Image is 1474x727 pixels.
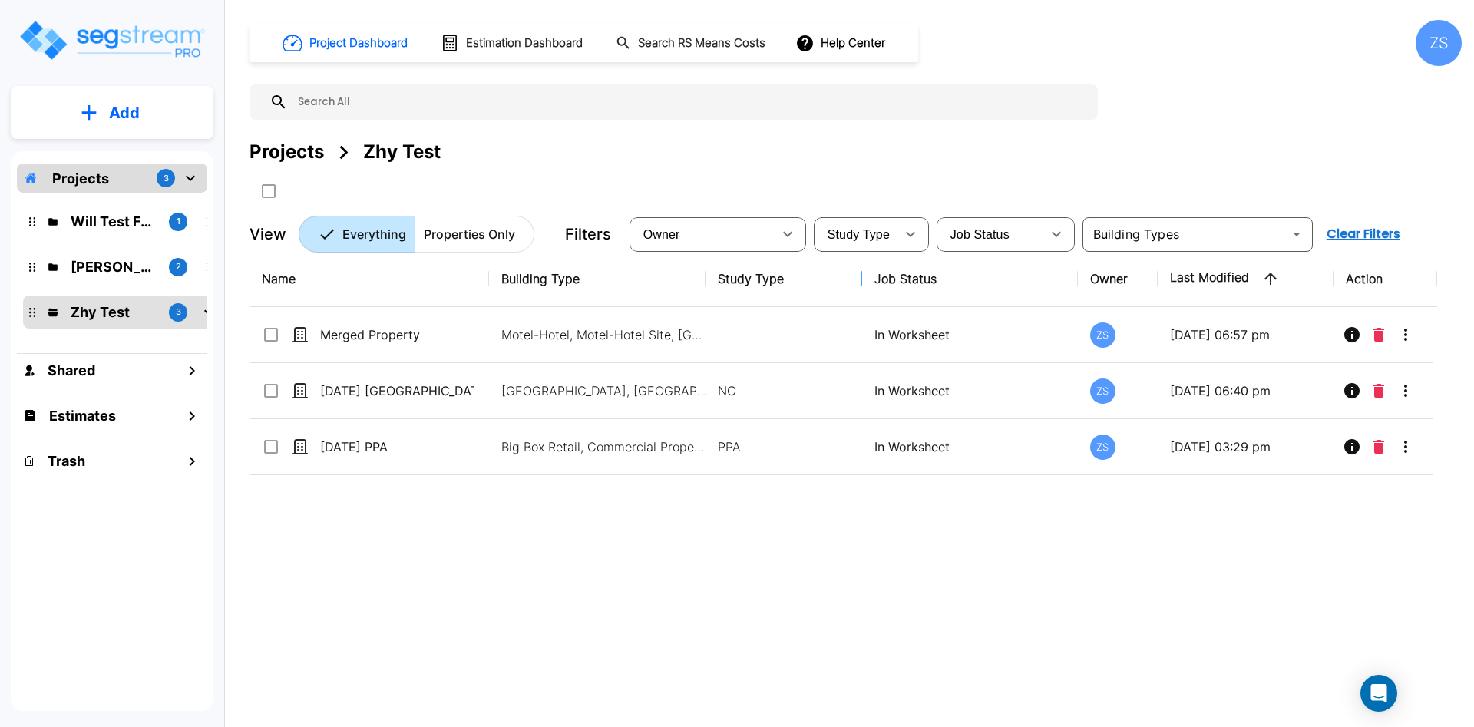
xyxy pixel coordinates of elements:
h1: Trash [48,451,85,471]
p: [DATE] [GEOGRAPHIC_DATA] [320,382,474,400]
th: Name [250,251,489,307]
button: Estimation Dashboard [435,27,591,59]
th: Owner [1078,251,1158,307]
th: Study Type [706,251,862,307]
h1: Project Dashboard [309,35,408,52]
h1: Shared [48,360,95,381]
input: Building Types [1087,223,1283,245]
p: In Worksheet [874,438,1066,456]
p: 2 [176,260,181,273]
button: Search RS Means Costs [610,28,774,58]
span: Owner [643,228,680,241]
p: Big Box Retail, Commercial Property Site [501,438,709,456]
p: [DATE] 03:29 pm [1170,438,1321,456]
button: Add [11,91,213,135]
p: Properties Only [424,225,515,243]
button: More-Options [1390,431,1421,462]
h1: Estimation Dashboard [466,35,583,52]
p: In Worksheet [874,382,1066,400]
img: Logo [18,18,206,62]
p: QA Emmanuel [71,256,157,277]
p: View [250,223,286,246]
div: ZS [1416,20,1462,66]
p: In Worksheet [874,325,1066,344]
p: Projects [52,168,109,189]
button: Open [1286,223,1307,245]
div: ZS [1090,378,1115,404]
button: Project Dashboard [276,26,416,60]
p: 3 [176,306,181,319]
p: Everything [342,225,406,243]
button: Help Center [792,28,891,58]
span: Job Status [950,228,1010,241]
div: Select [940,213,1041,256]
p: [GEOGRAPHIC_DATA], [GEOGRAPHIC_DATA] [501,382,709,400]
h1: Estimates [49,405,116,426]
div: Select [633,213,772,256]
p: Zhy Test [71,302,157,322]
div: ZS [1090,435,1115,460]
div: Platform [299,216,534,253]
button: Delete [1367,375,1390,406]
p: Add [109,101,140,124]
th: Action [1334,251,1437,307]
p: [DATE] 06:40 pm [1170,382,1321,400]
p: [DATE] PPA [320,438,474,456]
th: Last Modified [1158,251,1334,307]
p: 1 [177,215,180,228]
p: 3 [164,172,169,185]
div: Projects [250,138,324,166]
p: Motel-Hotel, Motel-Hotel Site, [GEOGRAPHIC_DATA] [501,325,709,344]
th: Job Status [862,251,1078,307]
th: Building Type [489,251,705,307]
button: Info [1337,375,1367,406]
div: Zhy Test [363,138,441,166]
button: Info [1337,431,1367,462]
p: Will Test Folder [71,211,157,232]
button: Properties Only [415,216,534,253]
div: Select [817,213,895,256]
button: SelectAll [253,176,284,207]
p: PPA [718,438,850,456]
p: Merged Property [320,325,474,344]
div: ZS [1090,322,1115,348]
button: Delete [1367,431,1390,462]
span: Study Type [828,228,890,241]
h1: Search RS Means Costs [638,35,765,52]
button: More-Options [1390,375,1421,406]
p: Filters [565,223,611,246]
button: Clear Filters [1320,219,1406,249]
button: Everything [299,216,415,253]
p: [DATE] 06:57 pm [1170,325,1321,344]
button: Info [1337,319,1367,350]
p: NC [718,382,850,400]
div: Open Intercom Messenger [1360,675,1397,712]
input: Search All [288,84,1090,120]
button: More-Options [1390,319,1421,350]
button: Delete [1367,319,1390,350]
